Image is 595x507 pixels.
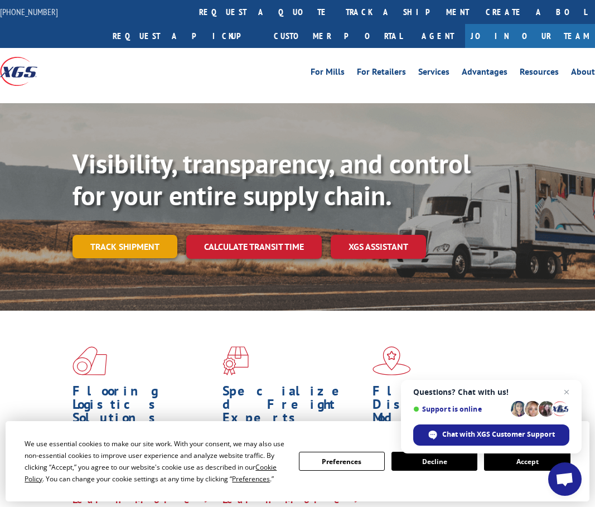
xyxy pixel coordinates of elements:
[484,452,570,471] button: Accept
[548,462,582,496] div: Open chat
[373,384,514,430] h1: Flagship Distribution Model
[391,452,477,471] button: Decline
[72,146,471,213] b: Visibility, transparency, and control for your entire supply chain.
[72,493,211,506] a: Learn More >
[331,235,426,259] a: XGS ASSISTANT
[410,24,465,48] a: Agent
[232,474,270,484] span: Preferences
[25,438,285,485] div: We use essential cookies to make our site work. With your consent, we may also use non-essential ...
[465,24,595,48] a: Join Our Team
[265,24,410,48] a: Customer Portal
[104,24,265,48] a: Request a pickup
[299,452,385,471] button: Preferences
[418,67,449,80] a: Services
[373,346,411,375] img: xgs-icon-flagship-distribution-model-red
[72,346,107,375] img: xgs-icon-total-supply-chain-intelligence-red
[222,384,364,430] h1: Specialized Freight Experts
[560,385,573,399] span: Close chat
[311,67,345,80] a: For Mills
[72,235,177,258] a: Track shipment
[413,388,569,397] span: Questions? Chat with us!
[222,346,249,375] img: xgs-icon-focused-on-flooring-red
[222,493,361,506] a: Learn More >
[72,384,214,430] h1: Flooring Logistics Solutions
[357,67,406,80] a: For Retailers
[442,429,555,440] span: Chat with XGS Customer Support
[413,424,569,446] div: Chat with XGS Customer Support
[462,67,507,80] a: Advantages
[571,67,595,80] a: About
[6,421,589,501] div: Cookie Consent Prompt
[186,235,322,259] a: Calculate transit time
[520,67,559,80] a: Resources
[413,405,507,413] span: Support is online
